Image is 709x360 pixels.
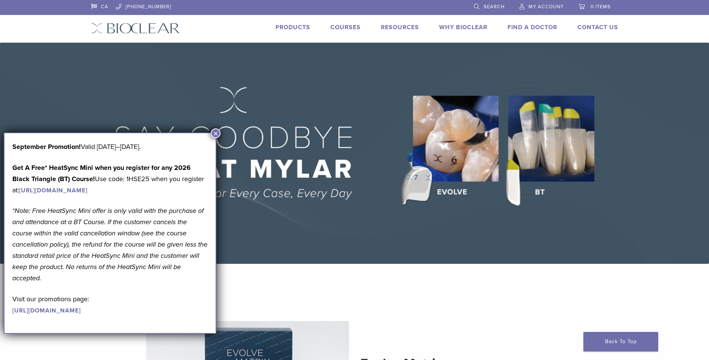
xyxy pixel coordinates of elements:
strong: Get A Free* HeatSync Mini when you register for any 2026 Black Triangle (BT) Course! [12,164,191,183]
em: *Note: Free HeatSync Mini offer is only valid with the purchase of and attendance at a BT Course.... [12,207,207,282]
a: Contact Us [577,24,618,31]
span: 0 items [591,4,611,10]
a: Resources [381,24,419,31]
p: Valid [DATE]–[DATE]. [12,141,208,152]
a: [URL][DOMAIN_NAME] [12,307,81,314]
a: Why Bioclear [439,24,487,31]
span: Search [484,4,505,10]
a: Courses [330,24,361,31]
b: September Promotion! [12,143,81,151]
button: Close [211,128,221,138]
a: [URL][DOMAIN_NAME] [19,187,87,194]
span: My Account [528,4,564,10]
a: Back To Top [583,332,658,351]
p: Visit our promotions page: [12,293,208,316]
a: Products [275,24,310,31]
a: Find A Doctor [508,24,557,31]
p: Use code: 1HSE25 when you register at: [12,162,208,196]
img: Bioclear [91,23,180,34]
